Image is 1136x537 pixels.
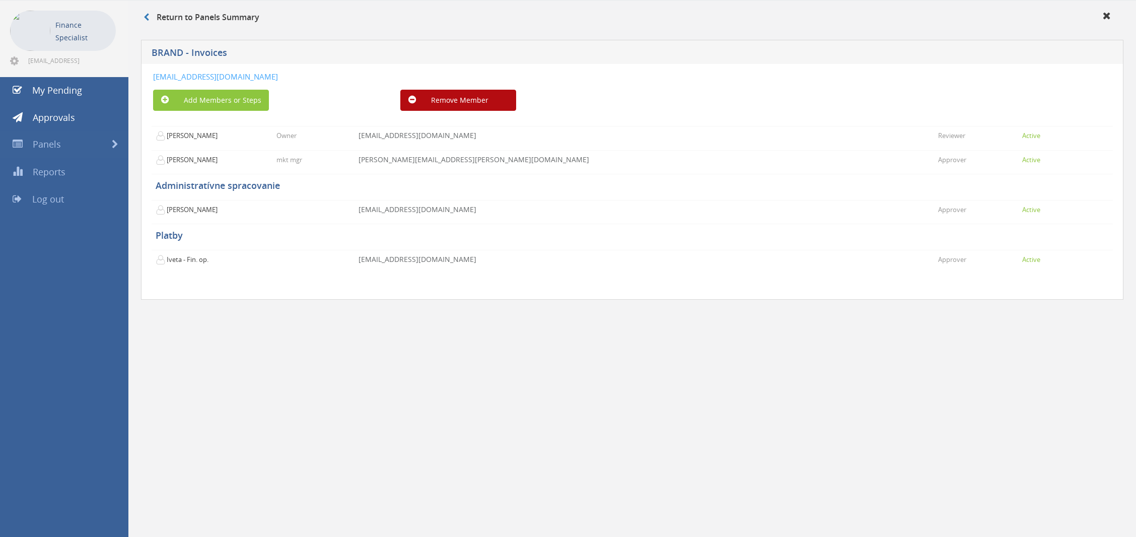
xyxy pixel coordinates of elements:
td: [EMAIL_ADDRESS][DOMAIN_NAME] [354,126,934,150]
small: Active [1022,155,1040,164]
p: [PERSON_NAME] [156,155,218,165]
p: Iveta - Fin. op. [156,255,214,265]
p: Finance Specialist [55,19,111,44]
span: [EMAIL_ADDRESS][DOMAIN_NAME] [28,56,114,64]
h5: Platby [156,231,1109,241]
span: Approvals [33,111,75,123]
h5: Administratívne spracovanie [156,181,1109,191]
span: Log out [32,193,64,205]
td: [PERSON_NAME][EMAIL_ADDRESS][PERSON_NAME][DOMAIN_NAME] [354,150,934,174]
small: Active [1022,255,1040,264]
td: [EMAIL_ADDRESS][DOMAIN_NAME] [354,200,934,224]
p: Reviewer [938,131,965,141]
h5: BRAND - Invoices [152,48,826,60]
button: Remove Member [400,90,516,111]
p: [PERSON_NAME] [156,131,218,141]
td: [EMAIL_ADDRESS][DOMAIN_NAME] [354,250,934,275]
p: mkt mgr [276,155,302,165]
span: Panels [33,138,61,150]
small: Active [1022,205,1040,214]
p: [PERSON_NAME] [156,205,218,215]
button: Add Members or Steps [153,90,269,111]
p: Approver [938,255,966,264]
span: Reports [33,166,65,178]
p: Owner [276,131,297,141]
h3: Return to Panels Summary [144,13,259,22]
p: Approver [938,155,966,165]
span: My Pending [32,84,82,96]
small: Active [1022,131,1040,140]
a: [EMAIL_ADDRESS][DOMAIN_NAME] [153,72,278,82]
p: Approver [938,205,966,215]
